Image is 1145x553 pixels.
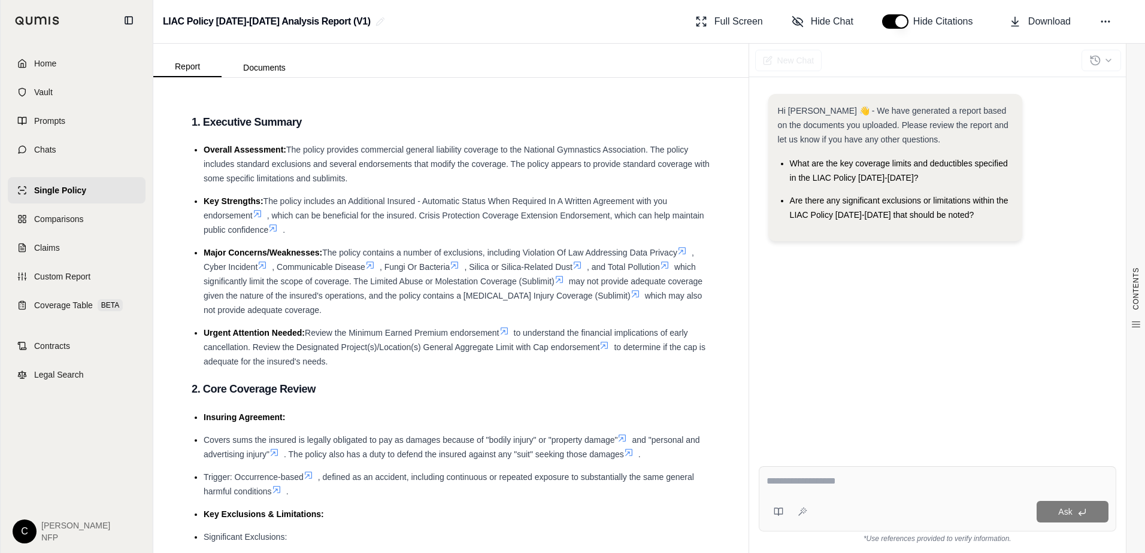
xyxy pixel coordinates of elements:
a: Single Policy [8,177,146,203]
span: Coverage Table [34,299,93,311]
span: What are the key coverage limits and deductibles specified in the LIAC Policy [DATE]-[DATE]? [790,159,1008,183]
span: Insuring Agreement: [204,412,285,422]
span: Major Concerns/Weaknesses: [204,248,322,257]
span: , which can be beneficial for the insured. Crisis Protection Coverage Extension Endorsement, whic... [204,211,704,235]
span: . [283,225,285,235]
span: Urgent Attention Needed: [204,328,305,338]
span: Covers sums the insured is legally obligated to pay as damages because of "bodily injury" or "pro... [204,435,617,445]
span: Vault [34,86,53,98]
img: Qumis Logo [15,16,60,25]
a: Chats [8,136,146,163]
span: , defined as an accident, including continuous or repeated exposure to substantially the same gen... [204,472,694,496]
span: [PERSON_NAME] [41,519,110,531]
span: Ask [1058,507,1072,516]
span: Chats [34,144,56,156]
span: Trigger: Occurrence-based [204,472,304,482]
span: BETA [98,299,123,311]
span: Download [1028,14,1071,29]
button: Hide Chat [787,10,858,34]
a: Prompts [8,108,146,134]
button: Ask [1037,501,1108,522]
span: , and Total Pollution [587,262,660,272]
span: Full Screen [714,14,763,29]
span: Custom Report [34,271,90,282]
span: . [286,487,289,496]
span: Key Exclusions & Limitations: [204,509,324,519]
span: which significantly limit the scope of coverage. The Limited Abuse or Molestation Coverage (Subli... [204,262,696,286]
div: *Use references provided to verify information. [759,531,1116,543]
span: . [638,449,641,459]
span: Home [34,57,56,69]
span: The policy includes an Additional Insured - Automatic Status When Required In A Written Agreement... [204,196,667,220]
span: Overall Assessment: [204,145,286,154]
span: Are there any significant exclusions or limitations within the LIAC Policy [DATE]-[DATE] that sho... [790,196,1008,220]
a: Coverage TableBETA [8,292,146,318]
button: Documents [222,58,307,77]
span: The policy contains a number of exclusions, including Violation Of Law Addressing Data Privacy [322,248,677,257]
button: Collapse sidebar [119,11,138,30]
span: and "personal and advertising injury" [204,435,700,459]
a: Comparisons [8,206,146,232]
span: Significant Exclusions: [204,532,287,542]
span: CONTENTS [1131,268,1141,310]
a: Custom Report [8,263,146,290]
span: , Silica or Silica-Related Dust [464,262,572,272]
button: Download [1004,10,1076,34]
a: Vault [8,79,146,105]
span: Prompts [34,115,65,127]
a: Contracts [8,333,146,359]
span: , Fungi Or Bacteria [380,262,450,272]
span: Key Strengths: [204,196,263,206]
span: Hi [PERSON_NAME] 👋 - We have generated a report based on the documents you uploaded. Please revie... [778,106,1008,144]
span: Hide Citations [913,14,980,29]
span: The policy provides commercial general liability coverage to the National Gymnastics Association.... [204,145,710,183]
span: Single Policy [34,184,86,196]
span: . The policy also has a duty to defend the insured against any "suit" seeking those damages [284,449,624,459]
span: NFP [41,531,110,543]
h3: 1. Executive Summary [192,111,710,133]
span: Claims [34,242,60,254]
span: , Communicable Disease [272,262,365,272]
span: Hide Chat [811,14,853,29]
span: Review the Minimum Earned Premium endorsement [305,328,499,338]
a: Claims [8,235,146,261]
button: Full Screen [690,10,768,34]
span: Legal Search [34,369,84,381]
span: Contracts [34,340,70,352]
span: Comparisons [34,213,83,225]
h3: 2. Core Coverage Review [192,378,710,400]
div: C [13,519,37,543]
a: Home [8,50,146,77]
a: Legal Search [8,361,146,388]
h2: LIAC Policy [DATE]-[DATE] Analysis Report (V1) [163,11,371,32]
button: Report [153,57,222,77]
